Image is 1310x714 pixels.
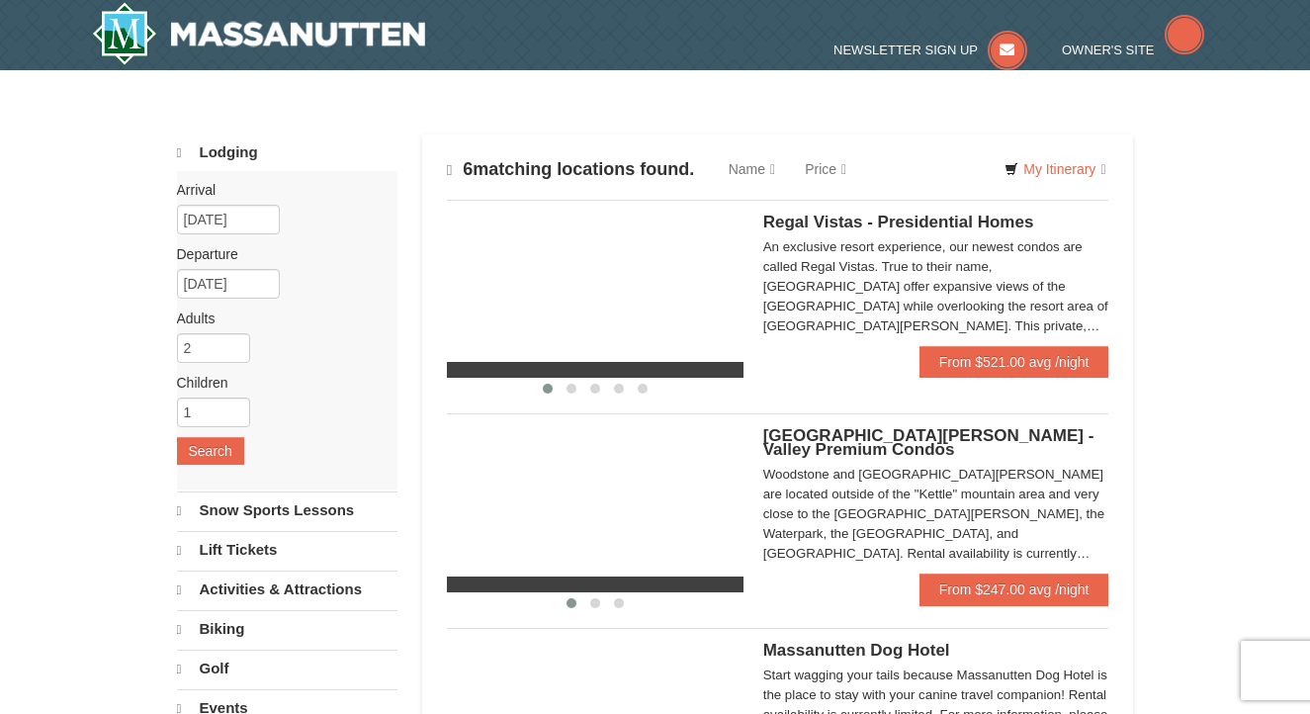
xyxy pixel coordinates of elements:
a: Price [790,149,861,189]
a: Massanutten Resort [92,2,426,65]
a: Lodging [177,134,397,171]
span: [GEOGRAPHIC_DATA][PERSON_NAME] - Valley Premium Condos [763,426,1094,459]
a: From $247.00 avg /night [919,574,1109,605]
a: Activities & Attractions [177,571,397,608]
div: Woodstone and [GEOGRAPHIC_DATA][PERSON_NAME] are located outside of the "Kettle" mountain area an... [763,465,1109,564]
label: Adults [177,309,383,328]
span: Newsletter Sign Up [833,43,978,57]
a: My Itinerary [992,154,1118,184]
a: Owner's Site [1062,43,1204,57]
a: Snow Sports Lessons [177,491,397,529]
a: Lift Tickets [177,531,397,569]
a: From $521.00 avg /night [919,346,1109,378]
label: Arrival [177,180,383,200]
img: Massanutten Resort Logo [92,2,426,65]
label: Departure [177,244,383,264]
span: Owner's Site [1062,43,1155,57]
a: Name [714,149,790,189]
a: Biking [177,610,397,648]
a: Golf [177,650,397,687]
span: Regal Vistas - Presidential Homes [763,213,1034,231]
a: Newsletter Sign Up [833,43,1027,57]
div: An exclusive resort experience, our newest condos are called Regal Vistas. True to their name, [G... [763,237,1109,336]
button: Search [177,437,244,465]
span: Massanutten Dog Hotel [763,641,950,660]
label: Children [177,373,383,393]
